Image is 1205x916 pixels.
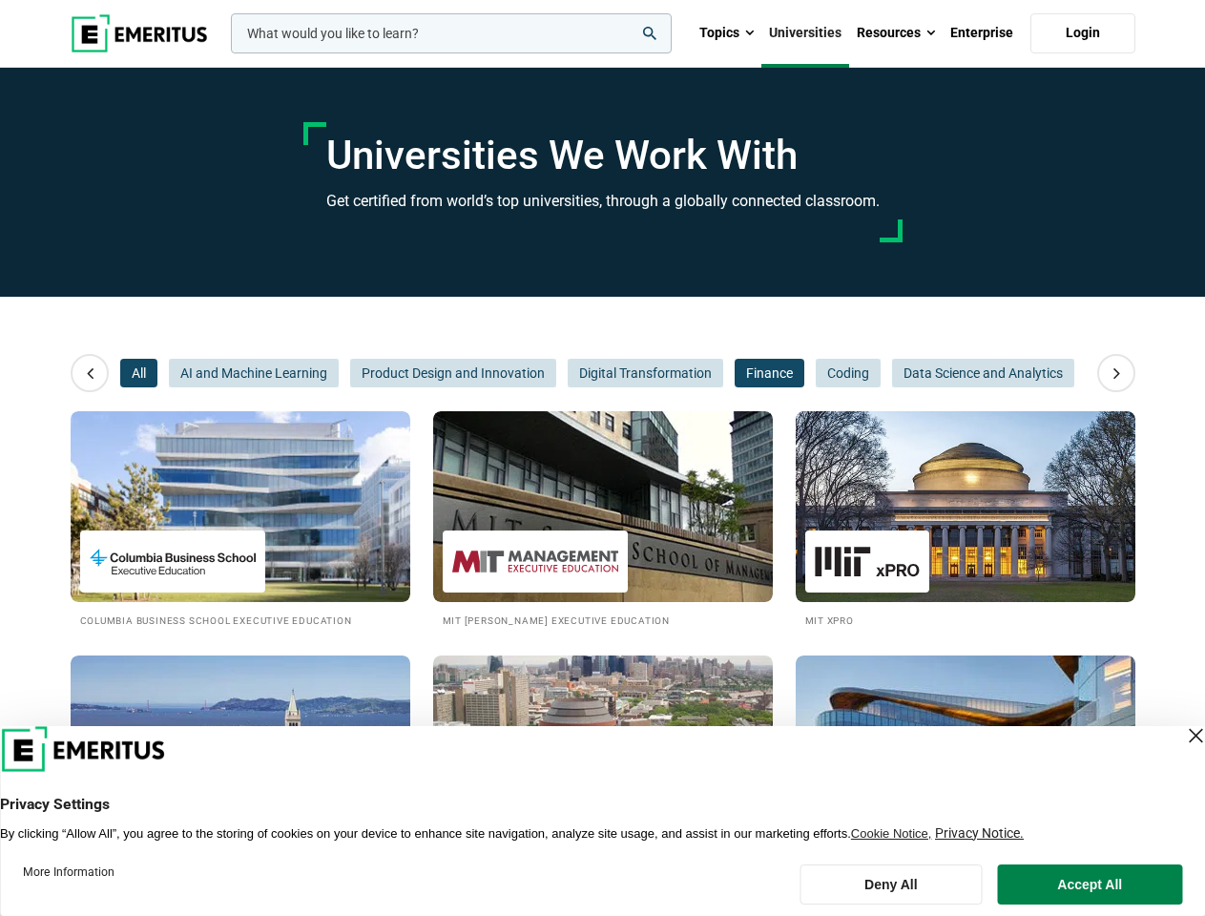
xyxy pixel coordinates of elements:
[816,359,881,387] button: Coding
[90,540,256,583] img: Columbia Business School Executive Education
[350,359,556,387] button: Product Design and Innovation
[433,656,773,846] img: Universities We Work With
[326,132,880,179] h1: Universities We Work With
[452,540,618,583] img: MIT Sloan Executive Education
[735,359,804,387] button: Finance
[1030,13,1135,53] a: Login
[231,13,672,53] input: woocommerce-product-search-field-0
[80,612,401,628] h2: Columbia Business School Executive Education
[433,656,773,872] a: Universities We Work With Wharton Executive Education [PERSON_NAME] Executive Education
[71,411,410,602] img: Universities We Work With
[815,540,920,583] img: MIT xPRO
[71,656,410,872] a: Universities We Work With Berkeley Executive Education Berkeley Executive Education
[568,359,723,387] button: Digital Transformation
[796,411,1135,602] img: Universities We Work With
[433,411,773,628] a: Universities We Work With MIT Sloan Executive Education MIT [PERSON_NAME] Executive Education
[796,656,1135,846] img: Universities We Work With
[796,656,1135,872] a: Universities We Work With Kellogg Executive Education [PERSON_NAME] Executive Education
[120,359,157,387] button: All
[796,411,1135,628] a: Universities We Work With MIT xPRO MIT xPRO
[433,411,773,602] img: Universities We Work With
[169,359,339,387] button: AI and Machine Learning
[71,656,410,846] img: Universities We Work With
[892,359,1074,387] button: Data Science and Analytics
[443,612,763,628] h2: MIT [PERSON_NAME] Executive Education
[805,612,1126,628] h2: MIT xPRO
[326,189,880,214] h3: Get certified from world’s top universities, through a globally connected classroom.
[71,411,410,628] a: Universities We Work With Columbia Business School Executive Education Columbia Business School E...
